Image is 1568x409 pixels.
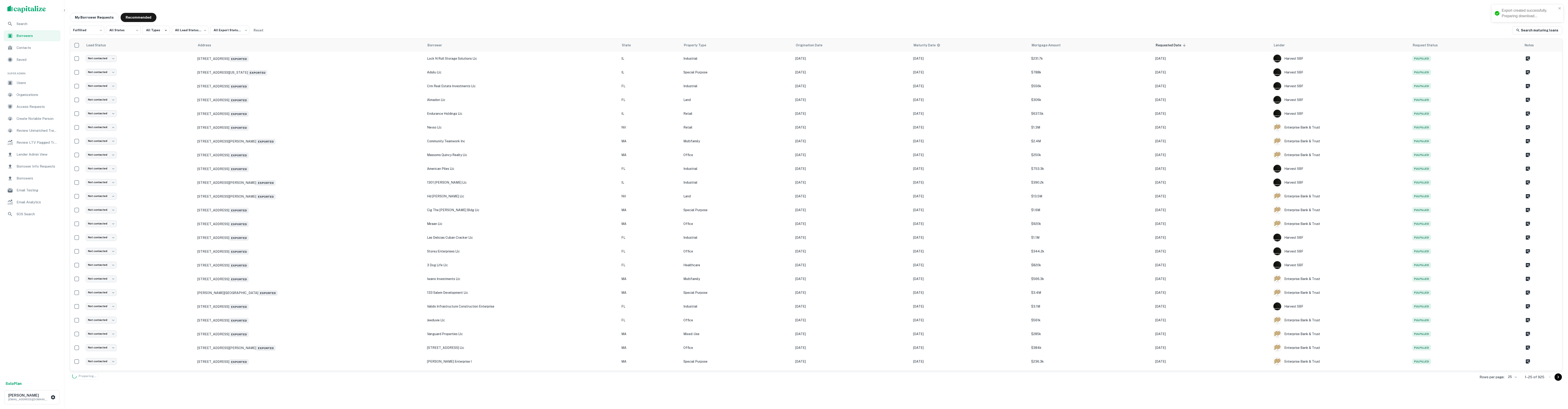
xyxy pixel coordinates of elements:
[5,390,59,404] button: [PERSON_NAME][EMAIL_ADDRESS][DOMAIN_NAME]
[1031,152,1151,157] p: $250k
[229,98,249,103] span: Exported
[197,55,422,62] p: [STREET_ADDRESS]
[1413,42,1444,48] span: Request Status
[684,56,791,61] p: Industrial
[17,33,58,38] span: Borrowers
[198,42,217,48] span: Address
[1032,42,1067,48] span: Mortgage Amount
[4,77,60,88] a: Users
[86,331,117,337] div: Not contacted
[1524,179,1532,186] button: Create a note for this borrower request
[251,26,266,35] button: Reset
[1545,372,1568,394] iframe: Chat Widget
[1273,151,1408,159] div: Enterprise Bank & Trust
[86,193,117,199] div: Not contacted
[1274,192,1281,200] img: picture
[17,152,58,157] span: Lender Admin View
[795,84,909,89] p: [DATE]
[1031,194,1151,199] p: $13.5M
[256,180,276,186] span: Exported
[70,13,119,22] button: My Borrower Requests
[621,166,679,171] p: FL
[1273,233,1408,242] div: Harvest SBF
[1274,289,1281,297] img: picture
[1274,261,1281,269] img: picture
[1155,139,1269,144] p: [DATE]
[427,56,617,61] p: lock n roll storage solutions llc
[684,84,791,89] p: Industrial
[4,197,60,208] div: Email Analytics
[621,97,679,102] p: FL
[1273,247,1408,255] div: Harvest SBF
[684,111,791,116] p: Retail
[1412,166,1431,171] span: Fulfilled
[427,84,617,89] p: crm real estate investments llc
[1412,180,1431,185] span: Fulfilled
[795,111,909,116] p: [DATE]
[795,166,909,171] p: [DATE]
[17,140,58,145] span: Review LTV Flagged Transactions
[86,151,117,158] div: Not contacted
[4,125,60,136] a: Review Unmatched Transactions
[1031,56,1151,61] p: $231.7k
[17,80,58,86] span: Users
[17,21,58,27] span: Search
[229,56,249,62] span: Exported
[1031,139,1151,144] p: $2.4M
[913,97,1027,102] p: [DATE]
[428,42,448,48] span: Borrower
[1274,234,1281,241] img: picture
[4,161,60,172] a: Borrower Info Requests
[1274,316,1281,324] img: picture
[1029,39,1153,52] th: Mortgage Amount
[256,194,276,199] span: Exported
[229,111,249,117] span: Exported
[1524,151,1532,158] button: Create a note for this borrower request
[83,39,195,52] th: Lead Status
[86,220,117,227] div: Not contacted
[1524,262,1532,269] button: Create a note for this borrower request
[795,56,909,61] p: [DATE]
[248,70,267,76] span: Exported
[621,152,679,157] p: MA
[121,13,156,22] button: Recommended
[1524,69,1532,76] button: Create a note for this borrower request
[197,69,422,76] p: [STREET_ADDRESS][US_STATE]
[4,149,60,160] div: Lender Admin View
[17,92,58,98] span: Organizations
[1524,275,1532,282] button: Create a note for this borrower request
[1412,83,1431,89] span: Fulfilled
[1155,194,1269,199] p: [DATE]
[1274,275,1281,283] img: picture
[621,139,679,144] p: MA
[684,194,791,199] p: Land
[17,57,58,62] span: Saved
[1506,374,1518,380] div: 25
[621,125,679,130] p: NV
[229,166,249,172] span: Exported
[913,125,1027,130] p: [DATE]
[4,185,60,196] a: Email Testing
[427,97,617,102] p: almadon llc
[4,89,60,100] a: Organizations
[621,111,679,116] p: IL
[229,153,249,158] span: Exported
[86,234,117,241] div: Not contacted
[1274,179,1281,186] img: picture
[1273,68,1408,76] div: Harvest SBF
[4,18,60,29] div: Search
[1031,180,1151,185] p: $390.2k
[427,139,617,144] p: community teamwork inc
[1274,96,1281,104] img: picture
[8,394,50,397] h6: [PERSON_NAME]
[1558,6,1562,11] button: close
[913,152,1027,157] p: [DATE]
[1031,84,1151,89] p: $556k
[86,138,117,144] div: Not contacted
[17,128,58,133] span: Review Unmatched Transactions
[197,138,422,144] p: [STREET_ADDRESS][PERSON_NAME]
[914,43,936,48] h6: Maturity Date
